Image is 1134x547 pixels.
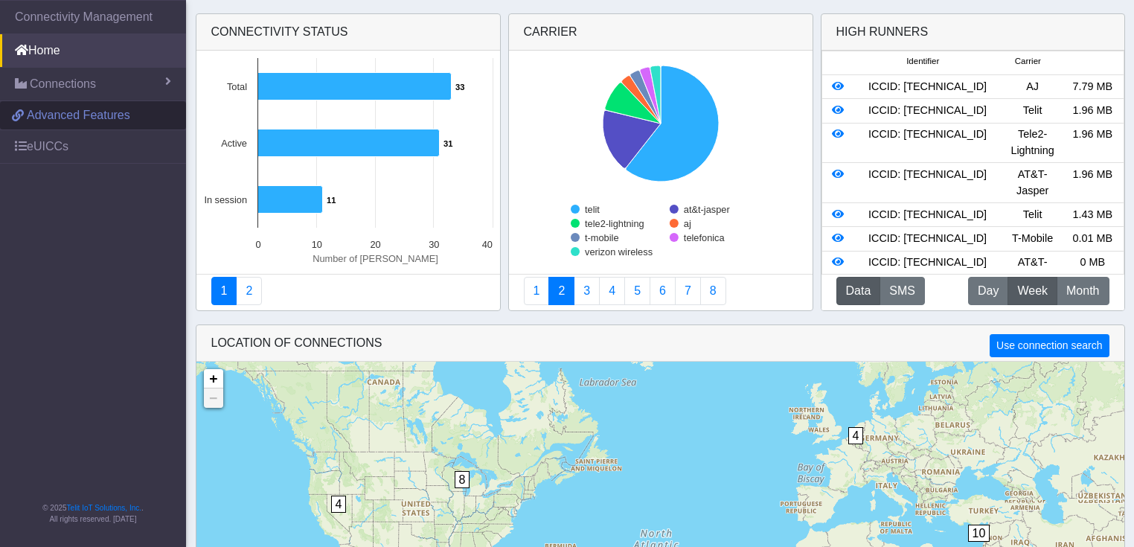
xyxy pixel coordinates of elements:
[30,75,96,93] span: Connections
[624,277,650,305] a: Usage by Carrier
[968,277,1008,305] button: Day
[1002,207,1063,223] div: Telit
[853,231,1003,247] div: ICCID: [TECHNICAL_ID]
[27,106,130,124] span: Advanced Features
[1002,231,1063,247] div: T-Mobile
[370,239,380,250] text: 20
[1002,79,1063,95] div: AJ
[836,277,881,305] button: Data
[1066,282,1099,300] span: Month
[853,127,1003,159] div: ICCID: [TECHNICAL_ID]
[836,23,929,41] div: High Runners
[1015,55,1041,68] span: Carrier
[683,232,725,243] text: telefonica
[1063,255,1123,287] div: 0 MB
[196,14,500,51] div: Connectivity status
[481,239,492,250] text: 40
[675,277,701,305] a: Zero Session
[574,277,600,305] a: Usage per Country
[585,232,619,243] text: t-mobile
[853,255,1003,287] div: ICCID: [TECHNICAL_ID]
[700,277,726,305] a: Not Connected for 30 days
[848,427,864,444] span: 4
[255,239,260,250] text: 0
[509,14,813,51] div: Carrier
[853,79,1003,95] div: ICCID: [TECHNICAL_ID]
[429,239,439,250] text: 30
[211,277,237,305] a: Connectivity status
[313,253,438,264] text: Number of [PERSON_NAME]
[1063,79,1123,95] div: 7.79 MB
[204,369,223,388] a: Zoom in
[990,334,1109,357] button: Use connection search
[853,207,1003,223] div: ICCID: [TECHNICAL_ID]
[1002,167,1063,199] div: AT&T-Jasper
[1008,277,1057,305] button: Week
[853,167,1003,199] div: ICCID: [TECHNICAL_ID]
[880,277,925,305] button: SMS
[524,277,798,305] nav: Summary paging
[1002,255,1063,287] div: AT&T-Jasper
[585,246,653,257] text: verizon wireless
[599,277,625,305] a: Connections By Carrier
[524,277,550,305] a: Connections By Country
[968,525,990,542] span: 10
[683,218,691,229] text: aj
[906,55,939,68] span: Identifier
[236,277,262,305] a: Deployment status
[455,471,470,488] span: 8
[853,103,1003,119] div: ICCID: [TECHNICAL_ID]
[1057,277,1109,305] button: Month
[443,139,452,148] text: 31
[67,504,141,512] a: Telit IoT Solutions, Inc.
[327,196,336,205] text: 11
[331,496,347,513] span: 4
[548,277,574,305] a: Carrier
[978,282,999,300] span: Day
[1002,103,1063,119] div: Telit
[1017,282,1048,300] span: Week
[1063,103,1123,119] div: 1.96 MB
[226,81,246,92] text: Total
[1063,167,1123,199] div: 1.96 MB
[1063,231,1123,247] div: 0.01 MB
[650,277,676,305] a: 14 Days Trend
[1063,207,1123,223] div: 1.43 MB
[585,204,600,215] text: telit
[311,239,321,250] text: 10
[196,325,1124,362] div: LOCATION OF CONNECTIONS
[204,194,247,205] text: In session
[585,218,644,229] text: tele2-lightning
[455,83,464,92] text: 33
[211,277,485,305] nav: Summary paging
[221,138,247,149] text: Active
[1063,127,1123,159] div: 1.96 MB
[1002,127,1063,159] div: Tele2-Lightning
[204,388,223,408] a: Zoom out
[683,204,730,215] text: at&t-jasper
